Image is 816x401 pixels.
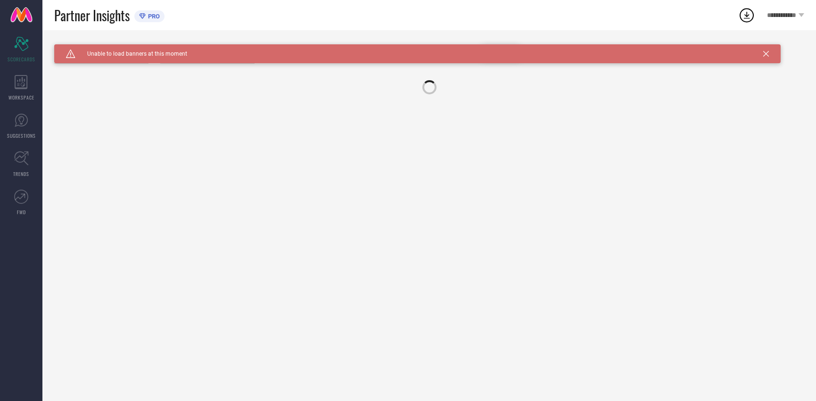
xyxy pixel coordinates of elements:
div: Brand [54,44,148,51]
span: WORKSPACE [8,94,34,101]
span: TRENDS [13,170,29,177]
span: SCORECARDS [8,56,35,63]
span: FWD [17,209,26,216]
div: Open download list [738,7,755,24]
span: Unable to load banners at this moment [75,50,187,57]
span: SUGGESTIONS [7,132,36,139]
span: PRO [146,13,160,20]
span: Partner Insights [54,6,130,25]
